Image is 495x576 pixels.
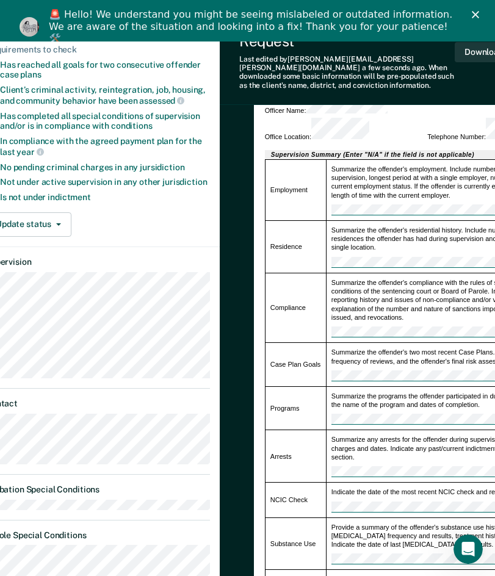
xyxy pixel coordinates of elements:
[111,121,153,131] span: conditions
[265,430,326,483] td: Arrests
[472,11,484,18] div: Close
[49,9,456,45] div: 🚨 Hello! We understand you might be seeing mislabeled or outdated information. We are aware of th...
[140,162,184,172] span: jursidiction
[265,483,326,517] td: NCIC Check
[265,159,326,220] td: Employment
[265,220,326,273] td: Residence
[265,517,326,570] td: Substance Use
[48,192,91,202] span: indictment
[453,535,483,564] iframe: Intercom live chat
[162,177,207,187] span: jurisdiction
[20,70,41,79] span: plans
[265,273,326,342] td: Compliance
[265,118,369,142] div: Office Location :
[139,96,184,106] span: assessed
[265,386,326,430] td: Programs
[362,63,425,72] span: a few seconds ago
[265,343,326,387] td: Case Plan Goals
[20,17,39,37] img: Profile image for Kim
[239,55,455,90] div: Last edited by [PERSON_NAME][EMAIL_ADDRESS][PERSON_NAME][DOMAIN_NAME] . When downloaded some basi...
[16,147,43,157] span: year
